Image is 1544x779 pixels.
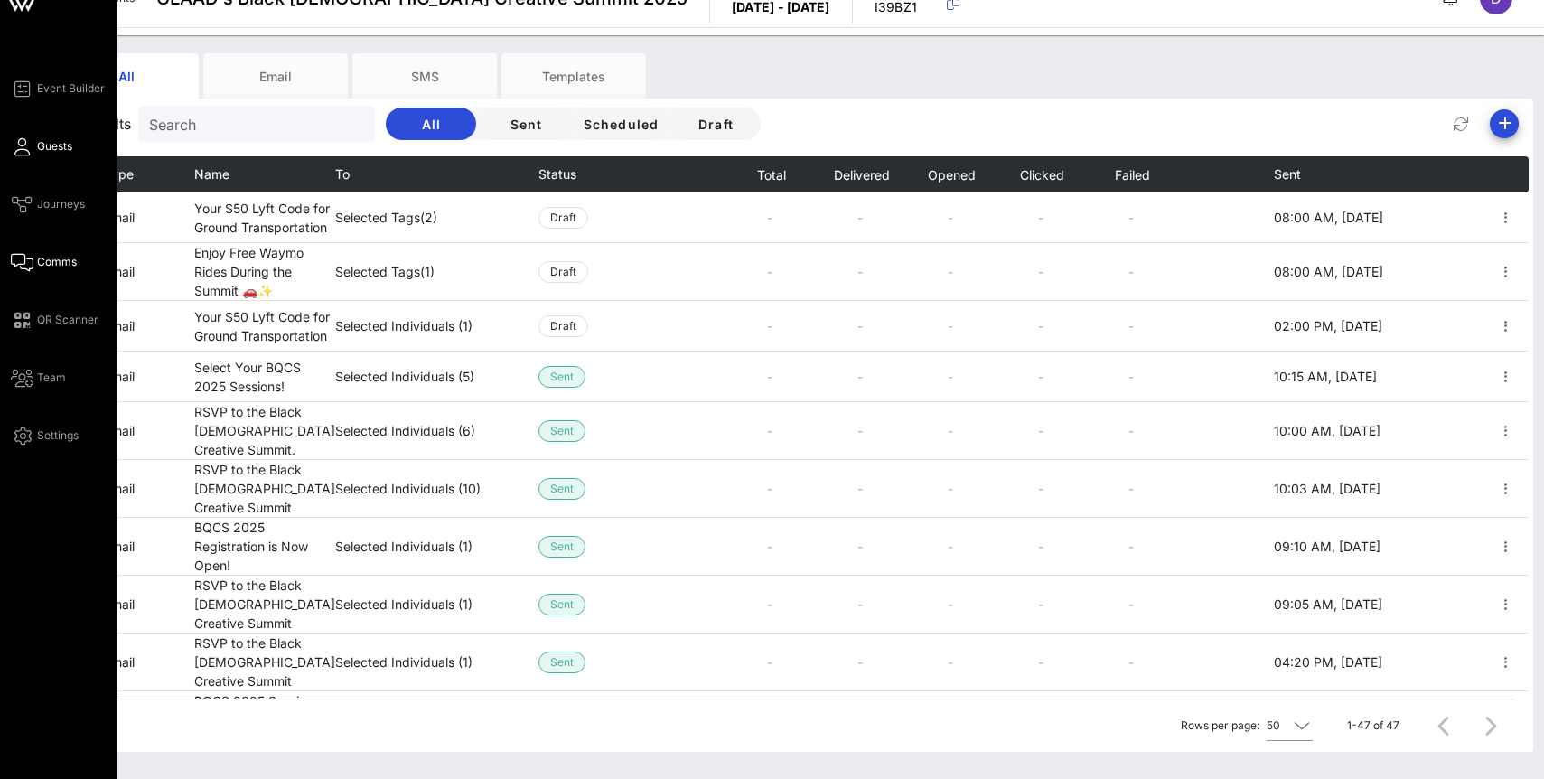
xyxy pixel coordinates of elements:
td: email [104,402,194,460]
td: RSVP to the Black [DEMOGRAPHIC_DATA] Creative Summit [194,634,335,691]
th: Type [104,156,194,192]
td: Selected Individuals (1) [335,691,538,749]
div: Rows per page: [1181,699,1313,752]
span: Draft [550,262,576,282]
td: Selected Individuals (1) [335,634,538,691]
td: email [104,634,194,691]
span: QR Scanner [37,312,98,328]
td: email [104,192,194,243]
td: email [104,301,194,352]
th: Clicked [997,156,1087,192]
span: Sent [550,367,574,387]
span: Draft [685,117,746,132]
span: 04:20 PM, [DATE] [1274,654,1382,670]
span: Total [755,167,785,183]
div: 50Rows per page: [1267,711,1313,740]
button: All [386,108,476,140]
span: 08:00 AM, [DATE] [1274,264,1383,279]
td: Selected Individuals (6) [335,402,538,460]
span: Settings [37,427,79,444]
td: email [104,243,194,301]
span: Status [538,166,576,182]
a: QR Scanner [11,309,98,331]
button: Sent [481,108,571,140]
td: Selected Individuals (1) [335,301,538,352]
th: Opened [906,156,997,192]
button: Failed [1114,156,1150,192]
span: To [335,166,350,182]
span: Failed [1114,167,1150,183]
div: Templates [501,53,646,99]
td: email [104,576,194,634]
a: Settings [11,425,79,446]
span: Opened [927,167,976,183]
span: Comms [37,254,77,270]
span: Guests [37,138,72,155]
span: Clicked [1019,167,1064,183]
span: Sent [550,652,574,672]
button: Draft [670,108,761,140]
a: Team [11,367,66,389]
span: Delivered [832,167,889,183]
th: To [335,156,538,192]
td: RSVP to the Black [DEMOGRAPHIC_DATA] Creative Summit [194,576,335,634]
a: Guests [11,136,72,157]
th: Status [538,156,629,192]
td: Selected Tags (2) [335,192,538,243]
span: Journeys [37,196,85,212]
span: Name [194,166,229,182]
td: Select Your BQCS 2025 Sessions! [194,352,335,402]
td: Selected Individuals (1) [335,576,538,634]
span: Scheduled [582,117,659,132]
td: RSVP to the Black [DEMOGRAPHIC_DATA] Creative Summit. [194,402,335,460]
td: RSVP to the Black [DEMOGRAPHIC_DATA] Creative Summit [194,460,335,518]
td: Enjoy Free Waymo Rides During the Summit 🚗✨ [194,243,335,301]
button: Scheduled [575,108,666,140]
td: Selected Tags (1) [335,243,538,301]
span: 10:00 AM, [DATE] [1274,423,1380,438]
td: email [104,518,194,576]
span: Sent [550,595,574,615]
a: Comms [11,251,77,273]
span: Sent [550,421,574,441]
td: Your $50 Lyft Code for Ground Transportation [194,301,335,352]
span: 10:03 AM, [DATE] [1274,481,1380,496]
span: Event Builder [37,80,105,97]
span: Draft [550,208,576,228]
th: Sent [1274,156,1387,192]
td: email [104,352,194,402]
span: 02:00 PM, [DATE] [1274,318,1382,333]
span: 08:00 AM, [DATE] [1274,210,1383,225]
span: 10:15 AM, [DATE] [1274,369,1377,384]
a: Journeys [11,193,85,215]
th: Total [725,156,816,192]
th: Failed [1087,156,1177,192]
button: Opened [927,156,976,192]
th: Name [194,156,335,192]
div: SMS [352,53,497,99]
span: All [400,117,462,132]
td: BQCS 2025 Session Registration is Now Open! [194,691,335,749]
td: Selected Individuals (5) [335,352,538,402]
td: email [104,460,194,518]
span: Type [104,166,134,182]
a: Event Builder [11,78,105,99]
button: Total [755,156,785,192]
td: Selected Individuals (1) [335,518,538,576]
span: Team [37,370,66,386]
td: Selected Individuals (10) [335,460,538,518]
span: 09:10 AM, [DATE] [1274,539,1380,554]
span: Sent [495,117,557,132]
div: All [54,53,199,99]
button: Delivered [832,156,889,192]
td: BQCS 2025 Registration is Now Open! [194,518,335,576]
div: 1-47 of 47 [1347,718,1399,734]
button: Clicked [1019,156,1064,192]
span: Sent [1274,166,1301,182]
span: Sent [550,479,574,499]
div: Email [203,53,348,99]
td: email [104,691,194,749]
span: Draft [550,316,576,336]
div: 50 [1267,718,1280,734]
td: Your $50 Lyft Code for Ground Transportation [194,192,335,243]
